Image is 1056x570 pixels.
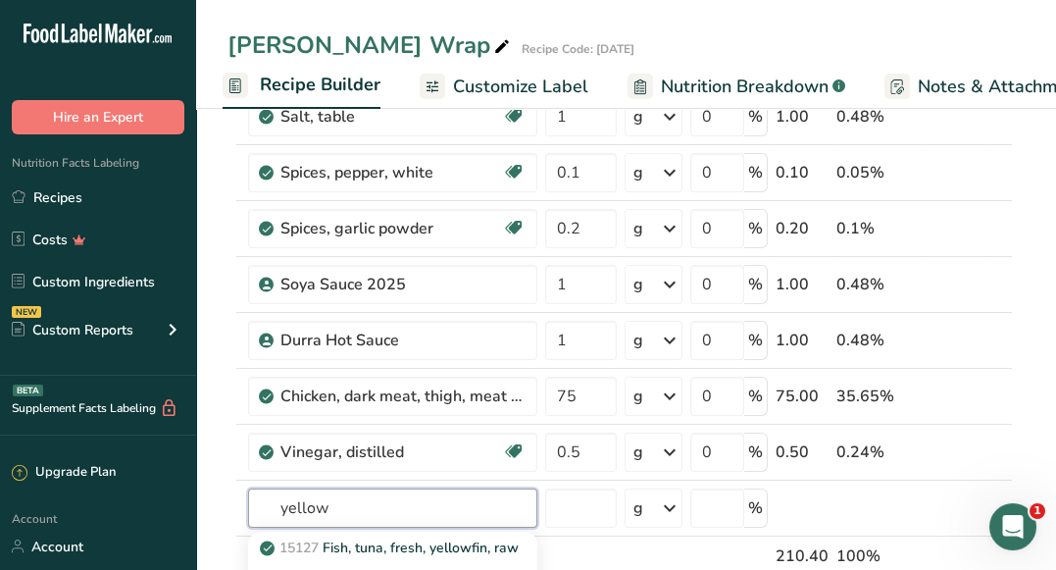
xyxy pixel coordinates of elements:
[522,40,634,58] div: Recipe Code: [DATE]
[836,273,920,296] div: 0.48%
[280,385,526,408] div: Chicken, dark meat, thigh, meat only, with added solution, cooked, roasted
[836,105,920,129] div: 0.48%
[836,544,920,568] div: 100%
[633,161,643,184] div: g
[633,273,643,296] div: g
[633,385,643,408] div: g
[776,385,829,408] div: 75.00
[280,440,502,464] div: Vinegar, distilled
[836,329,920,352] div: 0.48%
[280,329,526,352] div: Durra Hot Sauce
[248,532,537,564] a: 15127Fish, tuna, fresh, yellowfin, raw
[280,217,502,240] div: Spices, garlic powder
[776,544,829,568] div: 210.40
[776,273,829,296] div: 1.00
[280,105,502,129] div: Salt, table
[633,105,643,129] div: g
[279,539,319,557] span: 15127
[12,463,116,483] div: Upgrade Plan
[420,65,588,109] a: Customize Label
[12,306,41,318] div: NEW
[989,503,1036,550] iframe: Intercom live chat
[836,440,920,464] div: 0.24%
[776,440,829,464] div: 0.50
[836,161,920,184] div: 0.05%
[776,329,829,352] div: 1.00
[1030,503,1045,519] span: 1
[661,74,829,100] span: Nutrition Breakdown
[260,72,380,98] span: Recipe Builder
[280,161,502,184] div: Spices, pepper, white
[633,217,643,240] div: g
[223,63,380,110] a: Recipe Builder
[776,161,829,184] div: 0.10
[628,65,845,109] a: Nutrition Breakdown
[227,27,514,63] div: [PERSON_NAME] Wrap
[248,489,537,528] input: Add Ingredient
[264,538,519,558] p: Fish, tuna, fresh, yellowfin, raw
[776,217,829,240] div: 0.20
[633,496,643,520] div: g
[12,320,133,340] div: Custom Reports
[633,329,643,352] div: g
[836,217,920,240] div: 0.1%
[453,74,588,100] span: Customize Label
[776,105,829,129] div: 1.00
[633,440,643,464] div: g
[12,100,184,134] button: Hire an Expert
[836,385,920,408] div: 35.65%
[13,385,43,396] div: BETA
[280,273,526,296] div: Soya Sauce 2025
